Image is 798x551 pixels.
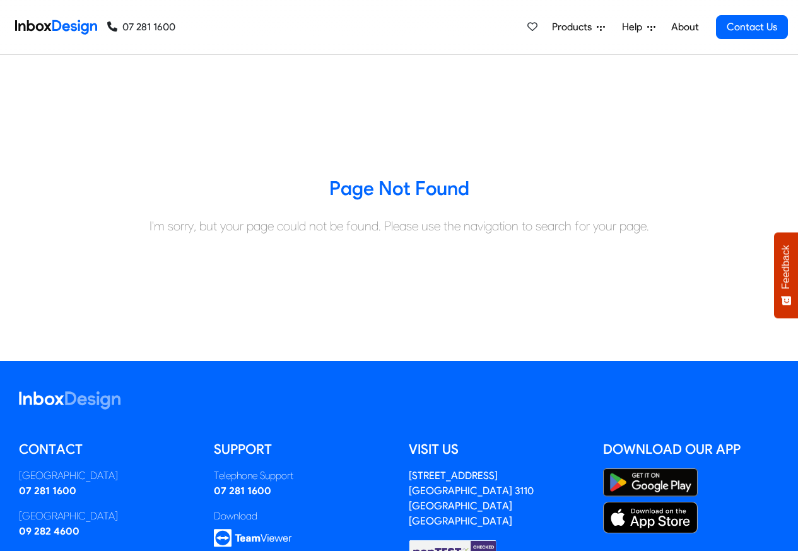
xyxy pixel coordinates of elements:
[214,509,390,524] div: Download
[409,440,585,459] h5: Visit us
[19,485,76,497] a: 07 281 1600
[9,216,789,235] div: I'm sorry, but your page could not be found. Please use the navigation to search for your page.
[409,470,534,527] address: [STREET_ADDRESS] [GEOGRAPHIC_DATA] 3110 [GEOGRAPHIC_DATA] [GEOGRAPHIC_DATA]
[19,525,79,537] a: 09 282 4600
[603,468,698,497] img: Google Play Store
[9,176,789,201] h3: Page Not Found
[552,20,597,35] span: Products
[547,15,610,40] a: Products
[19,468,195,483] div: [GEOGRAPHIC_DATA]
[603,440,779,459] h5: Download our App
[107,20,175,35] a: 07 281 1600
[409,470,534,527] a: [STREET_ADDRESS][GEOGRAPHIC_DATA] 3110[GEOGRAPHIC_DATA][GEOGRAPHIC_DATA]
[622,20,647,35] span: Help
[780,245,792,289] span: Feedback
[19,509,195,524] div: [GEOGRAPHIC_DATA]
[617,15,660,40] a: Help
[19,391,120,410] img: logo_inboxdesign_white.svg
[603,502,698,533] img: Apple App Store
[214,529,292,547] img: logo_teamviewer.svg
[214,468,390,483] div: Telephone Support
[214,485,271,497] a: 07 281 1600
[214,440,390,459] h5: Support
[716,15,788,39] a: Contact Us
[774,232,798,318] button: Feedback - Show survey
[667,15,702,40] a: About
[19,440,195,459] h5: Contact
